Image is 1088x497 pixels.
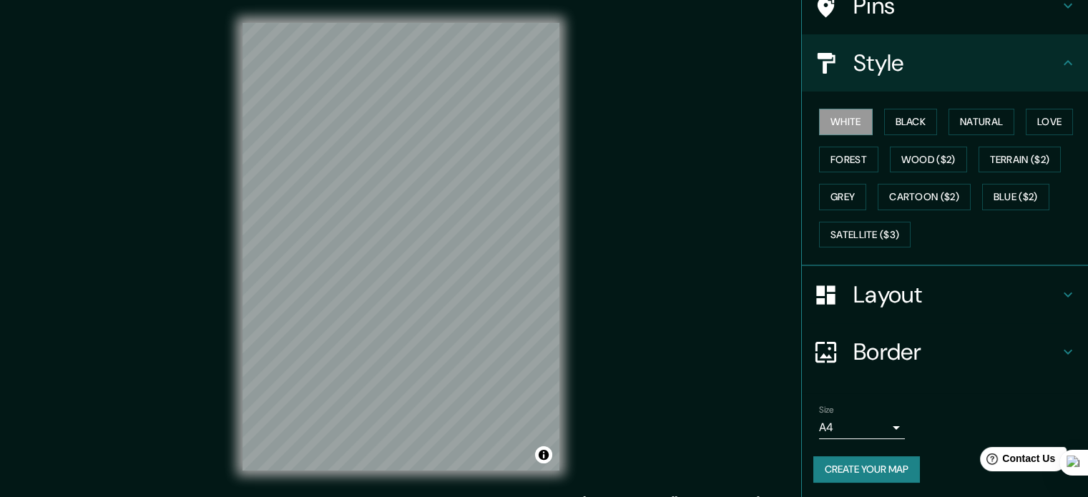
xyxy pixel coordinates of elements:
button: Black [884,109,938,135]
button: Satellite ($3) [819,222,911,248]
div: Layout [802,266,1088,323]
button: Cartoon ($2) [878,184,971,210]
button: Create your map [813,456,920,483]
div: A4 [819,416,905,439]
button: White [819,109,873,135]
button: Terrain ($2) [979,147,1062,173]
button: Natural [949,109,1014,135]
h4: Layout [853,280,1059,309]
div: Style [802,34,1088,92]
button: Toggle attribution [535,446,552,463]
h4: Border [853,338,1059,366]
button: Forest [819,147,878,173]
button: Love [1026,109,1073,135]
h4: Style [853,49,1059,77]
button: Grey [819,184,866,210]
button: Blue ($2) [982,184,1049,210]
label: Size [819,404,834,416]
iframe: Help widget launcher [961,441,1072,481]
canvas: Map [242,23,559,471]
div: Border [802,323,1088,380]
button: Wood ($2) [890,147,967,173]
